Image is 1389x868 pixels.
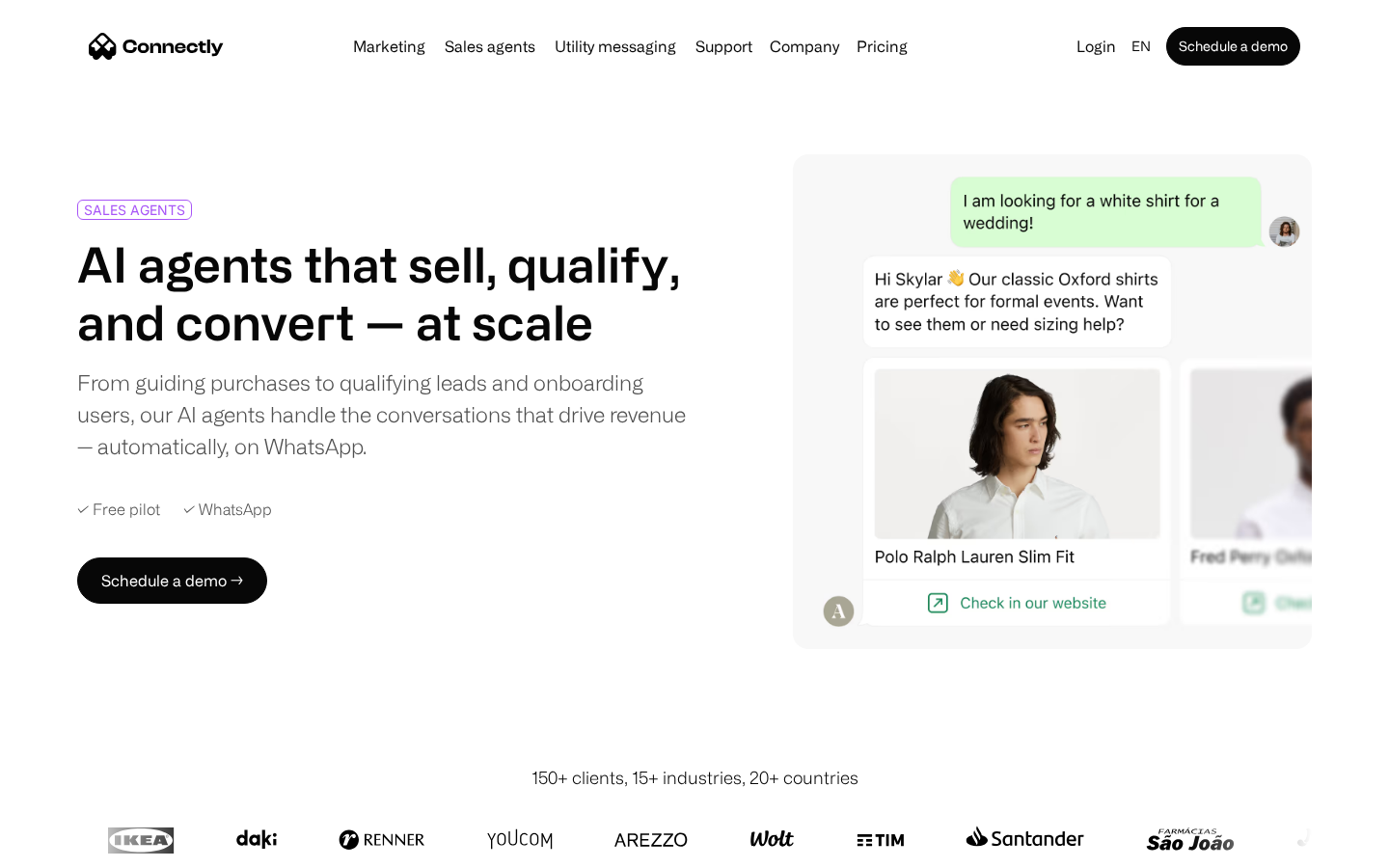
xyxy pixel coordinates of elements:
[77,501,160,519] div: ✓ Free pilot
[19,832,116,861] aside: Language selected: English
[77,366,687,462] div: From guiding purchases to qualifying leads and onboarding users, our AI agents handle the convers...
[531,765,858,791] div: 150+ clients, 15+ industries, 20+ countries
[345,39,433,54] a: Marketing
[688,39,760,54] a: Support
[77,557,267,604] a: Schedule a demo →
[770,33,839,60] div: Company
[437,39,543,54] a: Sales agents
[84,203,185,217] div: SALES AGENTS
[849,39,915,54] a: Pricing
[1166,27,1300,66] a: Schedule a demo
[547,39,684,54] a: Utility messaging
[1131,33,1151,60] div: en
[39,834,116,861] ul: Language list
[183,501,272,519] div: ✓ WhatsApp
[1069,33,1124,60] a: Login
[77,235,687,351] h1: AI agents that sell, qualify, and convert — at scale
